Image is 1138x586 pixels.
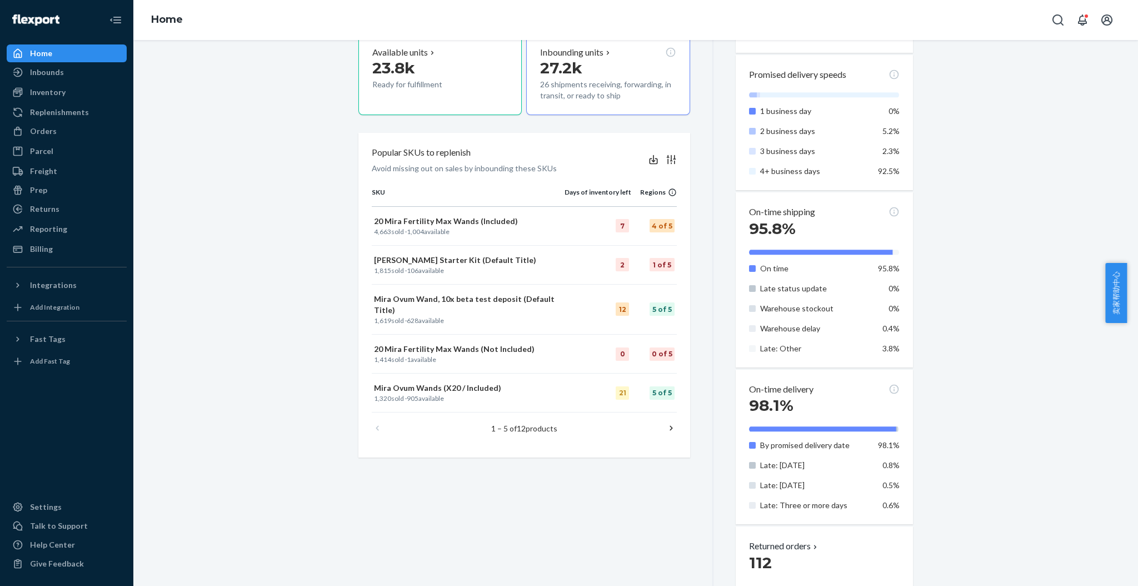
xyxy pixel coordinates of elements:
div: Freight [30,166,57,177]
a: Replenishments [7,103,127,121]
a: Home [151,13,183,26]
p: Mira Ovum Wand, 10x beta test deposit (Default Title) [374,294,562,316]
div: Add Integration [30,302,79,312]
span: 12 [517,424,526,433]
a: Reporting [7,220,127,238]
div: Add Fast Tag [30,356,70,366]
div: Returns [30,203,59,215]
p: [PERSON_NAME] Starter Kit (Default Title) [374,255,562,266]
button: Open notifications [1071,9,1094,31]
p: Available units [372,46,428,59]
p: Inbounding units [540,46,603,59]
a: Prep [7,181,127,199]
div: 1 of 5 [650,258,675,271]
p: Warehouse stockout [760,303,870,314]
div: Integrations [30,280,77,291]
p: Late status update [760,283,870,294]
div: 5 of 5 [650,386,675,400]
button: Inbounding units27.2k26 shipments receiving, forwarding, in transit, or ready to ship [526,31,690,115]
span: 0.6% [882,500,900,510]
button: Returned orders [749,540,820,553]
span: 1 [407,355,411,364]
div: 4 of 5 [650,219,675,232]
p: 2 business days [760,126,870,137]
p: Promised delivery speeds [749,68,846,81]
a: Talk to Support [7,517,127,535]
span: 0.8% [882,460,900,470]
span: 95.8% [878,264,900,273]
p: Late: [DATE] [760,480,870,491]
button: Integrations [7,276,127,294]
span: 98.1% [878,440,900,450]
span: 5.2% [882,126,900,136]
a: Add Fast Tag [7,352,127,370]
a: Inbounds [7,63,127,81]
div: 0 of 5 [650,347,675,361]
div: Inventory [30,87,66,98]
span: 27.2k [540,58,582,77]
span: 905 [407,394,418,403]
a: Add Integration [7,299,127,316]
div: Reporting [30,224,67,235]
p: sold · available [374,266,562,275]
div: Replenishments [30,107,89,118]
span: 0% [889,284,900,293]
th: Days of inventory left [565,187,631,206]
span: 3.8% [882,344,900,353]
div: 21 [616,386,629,400]
p: Avoid missing out on sales by inbounding these SKUs [372,163,557,174]
button: Close Navigation [104,9,127,31]
p: sold · available [374,316,562,325]
p: sold · available [374,355,562,364]
span: 112 [749,553,772,572]
div: 0 [616,347,629,361]
p: Late: Three or more days [760,500,870,511]
p: On-time delivery [749,383,813,396]
div: Orders [30,126,57,137]
button: Available units23.8kReady for fulfillment [358,31,522,115]
div: Fast Tags [30,334,66,345]
div: 2 [616,258,629,271]
a: Returns [7,200,127,218]
div: Parcel [30,146,53,157]
span: 1,320 [374,394,391,403]
span: 92.5% [878,166,900,176]
span: 0% [889,106,900,116]
div: Talk to Support [30,520,88,532]
span: 628 [407,316,418,325]
span: 1,004 [407,227,424,236]
p: Late: [DATE] [760,460,870,471]
span: 1,815 [374,266,391,275]
div: Settings [30,501,62,513]
button: Give Feedback [7,555,127,573]
p: 4+ business days [760,166,870,177]
div: Give Feedback [30,558,84,569]
span: 4,663 [374,227,391,236]
div: 7 [616,219,629,232]
div: Prep [30,185,47,196]
span: 0% [889,304,900,313]
p: On-time shipping [749,206,815,218]
span: 2.3% [882,146,900,156]
div: Help Center [30,539,75,550]
span: 1,619 [374,316,391,325]
span: 0.4% [882,324,900,333]
span: 23.8k [372,58,415,77]
a: Inventory [7,83,127,101]
img: Flexport logo [12,14,59,26]
p: Ready for fulfillment [372,79,475,90]
p: Warehouse delay [760,323,870,334]
p: 20 Mira Fertility Max Wands (Not Included) [374,344,562,355]
p: sold · available [374,227,562,236]
p: 1 – 5 of products [491,423,557,434]
span: 1,414 [374,355,391,364]
a: Home [7,44,127,62]
button: Fast Tags [7,330,127,348]
div: 5 of 5 [650,302,675,316]
th: SKU [372,187,565,206]
p: 3 business days [760,146,870,157]
p: Popular SKUs to replenish [372,146,471,159]
p: Mira Ovum Wands (X20 / Included) [374,383,562,394]
span: 0.5% [882,480,900,490]
span: 95.8% [749,219,796,238]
